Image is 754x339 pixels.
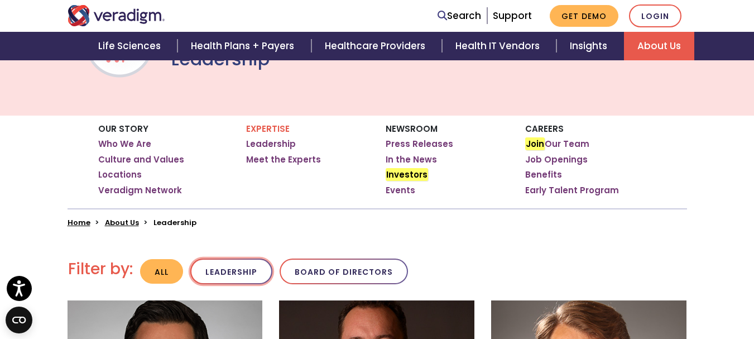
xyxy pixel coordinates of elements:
button: Open CMP widget [6,307,32,333]
button: Leadership [190,259,272,285]
a: Insights [556,32,624,60]
a: Search [438,8,481,23]
a: Who We Are [98,139,151,150]
a: Login [629,4,681,27]
a: Home [68,217,90,228]
h1: Leadership [171,49,270,70]
a: Healthcare Providers [311,32,442,60]
a: Benefits [525,169,562,180]
a: Leadership [246,139,296,150]
a: Early Talent Program [525,185,619,196]
a: Health Plans + Payers [177,32,311,60]
a: Health IT Vendors [442,32,556,60]
a: Locations [98,169,142,180]
a: Culture and Values [98,154,184,165]
button: Board of Directors [280,259,408,285]
a: Veradigm Network [98,185,182,196]
h2: Filter by: [68,260,133,279]
a: JoinOur Team [525,139,589,150]
a: About Us [624,32,694,60]
button: All [140,259,183,284]
a: In the News [386,154,437,165]
img: Veradigm logo [68,5,165,26]
a: Get Demo [550,5,618,27]
a: Life Sciences [85,32,177,60]
a: Events [386,185,415,196]
a: Job Openings [525,154,588,165]
a: Meet the Experts [246,154,321,165]
a: Investors [386,169,428,180]
em: Investors [386,168,428,181]
a: Press Releases [386,139,453,150]
a: Support [493,9,532,22]
em: Join [525,137,545,150]
a: About Us [105,217,139,228]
